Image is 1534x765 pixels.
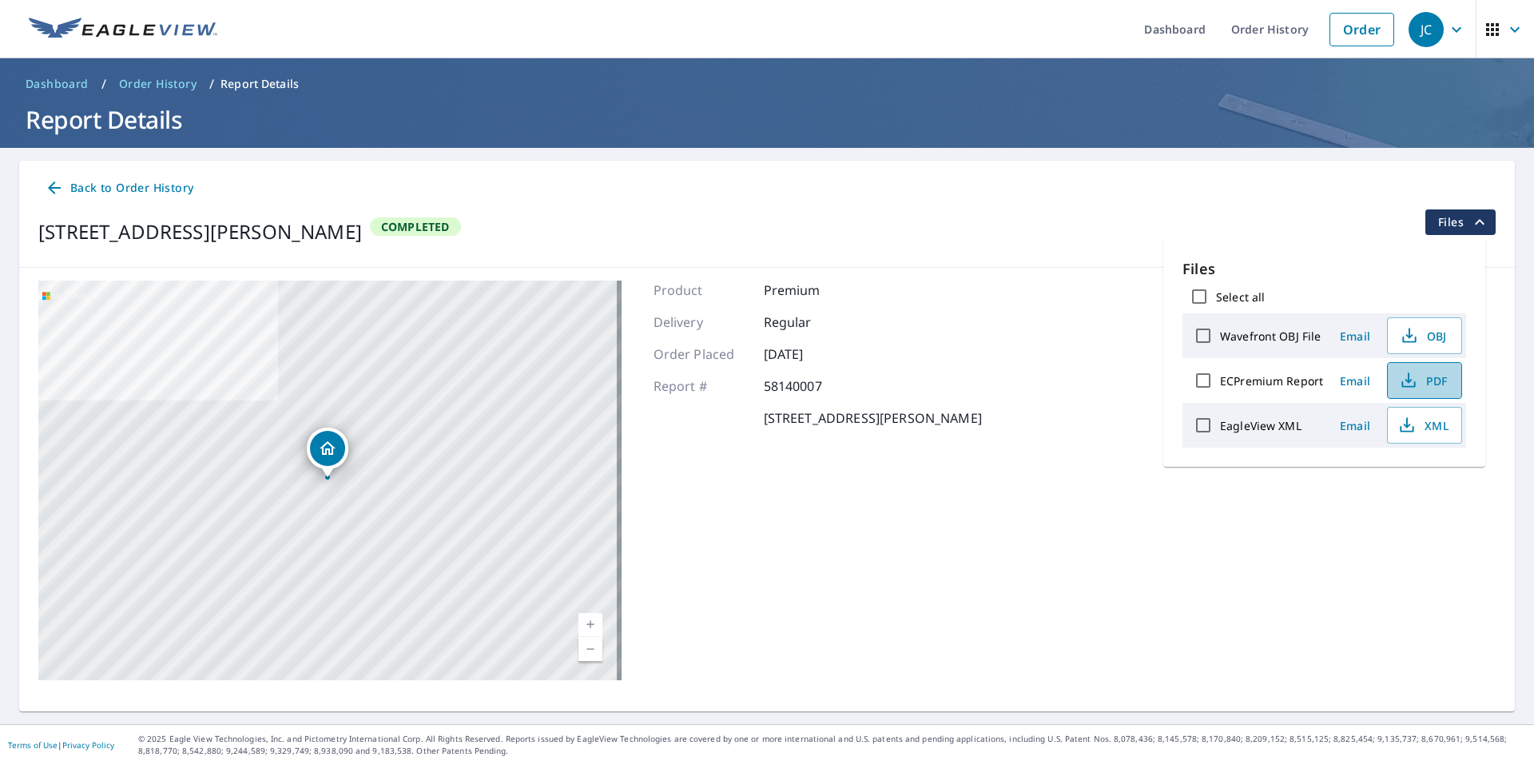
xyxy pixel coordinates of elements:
[1216,289,1265,305] label: Select all
[1397,326,1449,345] span: OBJ
[764,408,982,428] p: [STREET_ADDRESS][PERSON_NAME]
[119,76,197,92] span: Order History
[1220,329,1321,344] label: Wavefront OBJ File
[1387,317,1462,354] button: OBJ
[1329,13,1394,46] a: Order
[1220,373,1323,388] label: ECPremium Report
[1329,369,1381,393] button: Email
[372,219,459,234] span: Completed
[764,377,860,396] p: 58140007
[1182,258,1466,280] p: Files
[38,173,200,203] a: Back to Order History
[578,637,602,661] a: Current Level 17, Zoom Out
[8,739,58,751] a: Terms of Use
[1336,373,1374,388] span: Email
[654,377,749,396] p: Report #
[19,71,95,97] a: Dashboard
[26,76,89,92] span: Dashboard
[19,103,1515,136] h1: Report Details
[101,74,106,94] li: /
[578,613,602,637] a: Current Level 17, Zoom In
[1409,12,1444,47] div: JC
[1387,407,1462,444] button: XML
[221,76,299,92] p: Report Details
[1387,362,1462,399] button: PDF
[1336,329,1374,344] span: Email
[1336,418,1374,433] span: Email
[654,345,749,364] p: Order Placed
[1438,213,1489,232] span: Files
[1329,324,1381,349] button: Email
[654,313,749,332] p: Delivery
[1220,418,1302,433] label: EagleView XML
[45,178,193,198] span: Back to Order History
[1397,416,1449,435] span: XML
[209,74,214,94] li: /
[1397,371,1449,390] span: PDF
[38,217,362,246] div: [STREET_ADDRESS][PERSON_NAME]
[62,739,114,751] a: Privacy Policy
[113,71,203,97] a: Order History
[764,313,860,332] p: Regular
[764,345,860,364] p: [DATE]
[138,733,1526,757] p: © 2025 Eagle View Technologies, Inc. and Pictometry International Corp. All Rights Reserved. Repo...
[1329,413,1381,438] button: Email
[29,18,217,42] img: EV Logo
[307,428,348,477] div: Dropped pin, building 1, Residential property, 1001 La Quinta Dr Webster, NY 14580
[764,281,860,300] p: Premium
[654,281,749,300] p: Product
[1425,209,1496,235] button: filesDropdownBtn-58140007
[8,740,114,750] p: |
[19,71,1515,97] nav: breadcrumb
